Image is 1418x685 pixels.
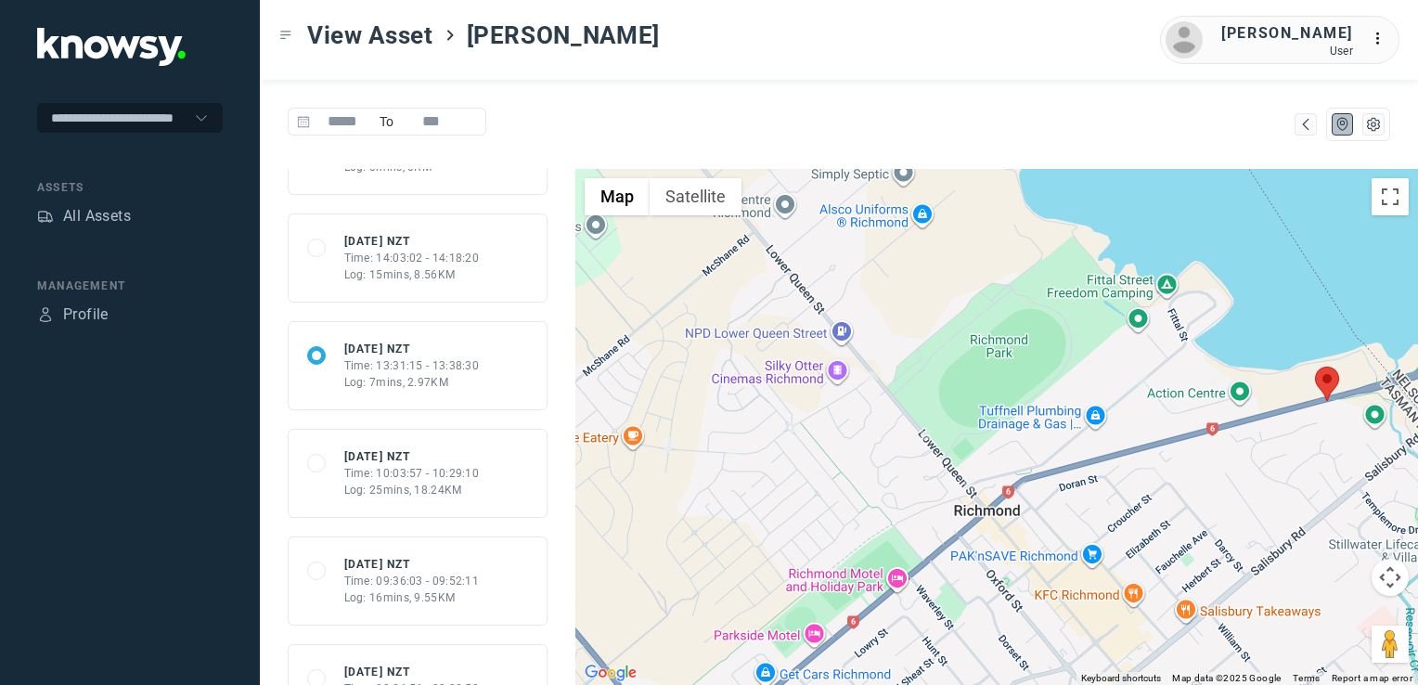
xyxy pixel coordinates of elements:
[344,250,480,266] div: Time: 14:03:02 - 14:18:20
[1293,673,1321,683] a: Terms (opens in new tab)
[307,19,433,52] span: View Asset
[1081,672,1161,685] button: Keyboard shortcuts
[344,482,480,498] div: Log: 25mins, 18.24KM
[279,29,292,42] div: Toggle Menu
[344,233,480,250] div: [DATE] NZT
[344,341,480,357] div: [DATE] NZT
[1221,45,1353,58] div: User
[37,28,186,66] img: Application Logo
[375,108,399,136] span: To
[344,266,480,283] div: Log: 15mins, 8.56KM
[650,178,741,215] button: Show satellite imagery
[1372,178,1409,215] button: Toggle fullscreen view
[1172,673,1281,683] span: Map data ©2025 Google
[344,556,480,573] div: [DATE] NZT
[1365,116,1382,133] div: List
[344,589,480,606] div: Log: 16mins, 9.55KM
[344,374,480,391] div: Log: 7mins, 2.97KM
[1297,116,1314,133] div: Map
[63,205,131,227] div: All Assets
[1334,116,1351,133] div: Map
[344,573,480,589] div: Time: 09:36:03 - 09:52:11
[1332,673,1412,683] a: Report a map error
[344,664,480,680] div: [DATE] NZT
[1372,559,1409,596] button: Map camera controls
[443,28,458,43] div: >
[37,179,223,196] div: Assets
[1372,626,1409,663] button: Drag Pegman onto the map to open Street View
[37,304,109,326] a: ProfileProfile
[1372,28,1394,53] div: :
[37,208,54,225] div: Assets
[467,19,660,52] span: [PERSON_NAME]
[585,178,650,215] button: Show street map
[37,306,54,323] div: Profile
[580,661,641,685] img: Google
[63,304,109,326] div: Profile
[37,205,131,227] a: AssetsAll Assets
[1166,21,1203,58] img: avatar.png
[580,661,641,685] a: Open this area in Google Maps (opens a new window)
[1373,32,1391,45] tspan: ...
[344,465,480,482] div: Time: 10:03:57 - 10:29:10
[344,448,480,465] div: [DATE] NZT
[1372,28,1394,50] div: :
[37,278,223,294] div: Management
[344,357,480,374] div: Time: 13:31:15 - 13:38:30
[1221,22,1353,45] div: [PERSON_NAME]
